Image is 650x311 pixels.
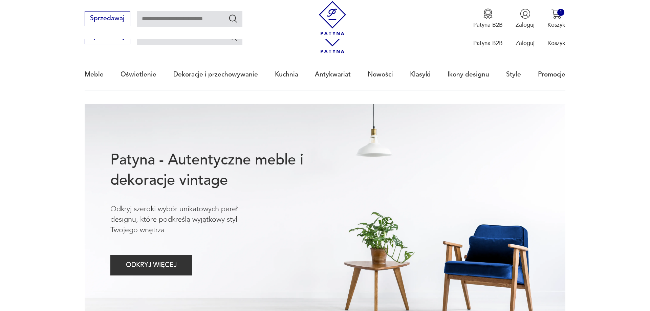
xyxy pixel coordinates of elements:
img: Ikonka użytkownika [520,8,530,19]
p: Patyna B2B [473,39,503,47]
a: Ikona medaluPatyna B2B [473,8,503,29]
a: ODKRYJ WIĘCEJ [110,263,192,268]
p: Zaloguj [516,21,535,29]
button: 1Koszyk [547,8,565,29]
a: Oświetlenie [121,59,156,90]
a: Promocje [538,59,565,90]
a: Klasyki [410,59,431,90]
button: Sprzedawaj [85,11,130,26]
p: Patyna B2B [473,21,503,29]
div: 1 [557,9,564,16]
a: Antykwariat [315,59,351,90]
a: Meble [85,59,104,90]
h1: Patyna - Autentyczne meble i dekoracje vintage [110,150,330,191]
p: Koszyk [547,39,565,47]
img: Ikona medalu [483,8,493,19]
a: Sprzedawaj [85,35,130,40]
button: ODKRYJ WIĘCEJ [110,255,192,275]
a: Style [506,59,521,90]
button: Patyna B2B [473,8,503,29]
p: Zaloguj [516,39,535,47]
p: Odkryj szeroki wybór unikatowych pereł designu, które podkreślą wyjątkowy styl Twojego wnętrza. [110,204,265,236]
a: Kuchnia [275,59,298,90]
a: Ikony designu [448,59,489,90]
button: Szukaj [228,14,238,23]
img: Ikona koszyka [551,8,562,19]
p: Koszyk [547,21,565,29]
button: Zaloguj [516,8,535,29]
button: Szukaj [228,32,238,42]
a: Sprzedawaj [85,16,130,22]
a: Dekoracje i przechowywanie [173,59,258,90]
img: Patyna - sklep z meblami i dekoracjami vintage [316,1,350,35]
a: Nowości [368,59,393,90]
